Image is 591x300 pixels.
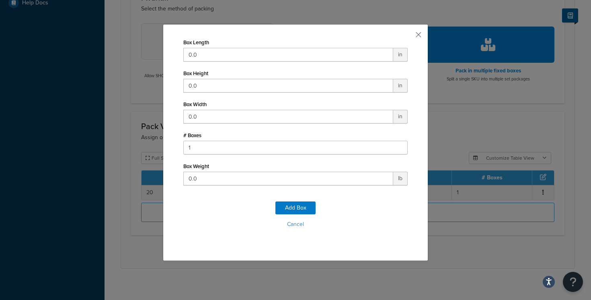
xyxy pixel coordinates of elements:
span: in [393,48,408,62]
span: in [393,110,408,123]
span: lb [393,172,408,185]
label: Box Weight [183,163,209,169]
label: Box Height [183,70,208,76]
label: Box Length [183,39,209,45]
span: in [393,79,408,92]
label: # Boxes [183,132,201,138]
button: Add Box [275,201,316,214]
label: Box Width [183,101,207,107]
button: Cancel [183,218,408,230]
